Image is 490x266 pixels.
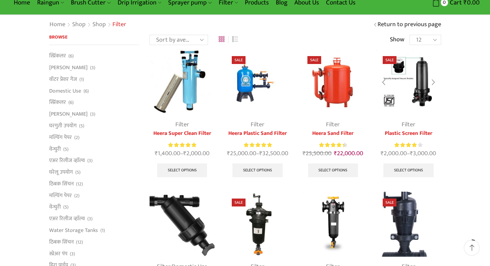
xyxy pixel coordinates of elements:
div: Rated 4.50 out of 5 [319,141,347,149]
span: (6) [68,53,74,60]
bdi: 1,400.00 [155,148,180,159]
span: Rated out of 5 [244,141,272,149]
span: ₹ [410,148,413,159]
a: एअर रिलीज व्हाॅल्व [49,155,85,167]
a: Domestic Use [49,85,81,97]
a: ठिबक सिंचन [49,178,74,190]
span: (12) [76,239,83,246]
a: Plastic Screen Filter [376,129,441,138]
img: Hydrocyclone Filter [376,192,441,257]
span: (2) [74,192,79,199]
a: Select options for “Heera Sand Filter” [308,163,358,177]
img: Heera Sand Filter [301,49,366,114]
a: ठिबक सिंचन [49,236,74,248]
span: Sale [307,56,321,64]
a: Filter [175,119,189,130]
span: Sale [383,56,396,64]
span: (5) [63,146,68,153]
span: Sale [232,56,246,64]
a: Select options for “Heera Super Clean Filter” [157,163,207,177]
a: [PERSON_NAME] [49,108,88,120]
span: (5) [63,204,68,211]
a: Shop [72,20,86,29]
span: Rated out of 5 [319,141,344,149]
span: (2) [74,134,79,141]
span: (3) [70,251,75,257]
span: Rated out of 5 [394,141,417,149]
a: Heera Plastic Sand Filter [225,129,290,138]
a: Heera Sand Filter [301,129,366,138]
a: [PERSON_NAME] [49,62,88,74]
a: Filter [251,119,264,130]
span: (3) [90,64,95,71]
a: Filter [402,119,415,130]
bdi: 22,000.00 [334,148,363,159]
img: Y-Type-Filter [150,192,215,257]
img: Plastic Screen Filter [376,49,441,114]
span: Sale [383,199,396,206]
bdi: 32,500.00 [259,148,288,159]
h1: Filter [112,21,126,29]
a: Shop [92,20,106,29]
span: ₹ [259,148,262,159]
span: (5) [79,123,84,129]
a: मल्चिंग पेपर [49,131,72,143]
span: (3) [87,157,92,164]
span: (1) [100,227,105,234]
select: Shop order [150,35,208,45]
a: एअर रिलीज व्हाॅल्व [49,213,85,225]
bdi: 3,000.00 [410,148,436,159]
span: ₹ [303,148,306,159]
span: ₹ [334,148,337,159]
span: (5) [75,169,80,176]
bdi: 25,000.00 [227,148,256,159]
div: Rated 4.00 out of 5 [394,141,422,149]
a: स्प्रिंकलर [49,97,66,108]
span: Rated out of 5 [168,141,196,149]
a: Filter [326,119,340,130]
a: Water Storage Tanks [49,225,98,236]
span: (6) [68,99,74,106]
span: (6) [84,88,89,95]
nav: Breadcrumb [49,20,126,29]
bdi: 2,000.00 [183,148,209,159]
span: Browse [49,33,67,41]
span: ₹ [227,148,230,159]
span: (12) [76,181,83,188]
a: घरेलू उपयोग [49,167,73,178]
span: ₹ [381,148,384,159]
a: Heera Super Clean Filter [150,129,215,138]
span: (3) [90,111,95,118]
img: Semi Automatic Disc Filter [301,192,366,257]
img: Semi Automatic Screen Filter [225,192,290,257]
span: ₹ [183,148,186,159]
a: वेन्चुरी [49,201,61,213]
img: Heera-super-clean-filter [150,49,215,114]
span: ₹ [155,148,158,159]
a: स्प्रेअर पंप [49,248,67,259]
span: Sale [232,199,246,206]
a: स्प्रिंकलर [49,52,66,62]
a: Home [49,20,66,29]
div: Rated 5.00 out of 5 [244,141,272,149]
a: घरगुती उपयोग [49,120,77,131]
a: Return to previous page [378,20,441,29]
a: वॉटर प्रेशर गेज [49,73,77,85]
a: मल्चिंग पेपर [49,190,72,201]
bdi: 2,000.00 [381,148,407,159]
a: वेन्चुरी [49,143,61,155]
span: – [150,149,215,158]
span: – [376,149,441,158]
a: Select options for “Plastic Screen Filter” [383,163,434,177]
span: – [225,149,290,158]
span: Show [390,35,404,44]
span: (3) [87,215,92,222]
img: Heera Plastic Sand Filter [225,49,290,114]
bdi: 25,500.00 [303,148,331,159]
a: Select options for “Heera Plastic Sand Filter” [232,163,283,177]
span: (1) [79,76,84,83]
div: Rated 5.00 out of 5 [168,141,196,149]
